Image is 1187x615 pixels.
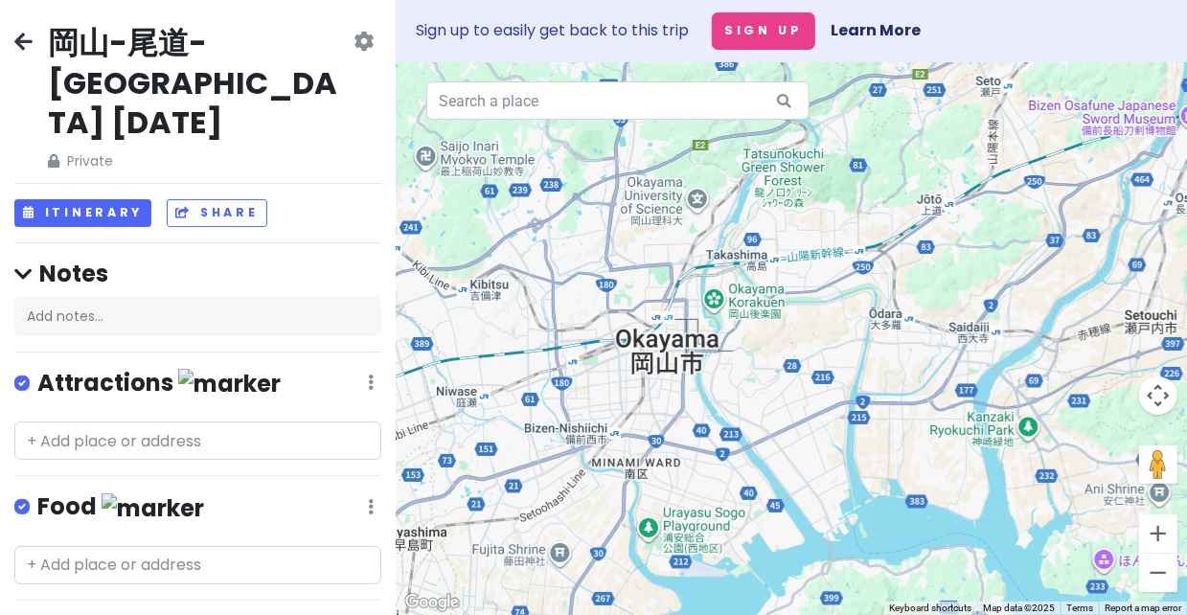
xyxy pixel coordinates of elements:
input: Search a place [426,81,810,120]
a: Terms [1066,603,1093,613]
span: Private [48,150,350,171]
h4: Notes [14,259,381,288]
input: + Add place or address [14,546,381,584]
button: Keyboard shortcuts [889,602,971,615]
button: Share [167,199,266,227]
input: + Add place or address [14,421,381,460]
button: Zoom out [1139,554,1177,592]
h2: 岡山-尾道-[GEOGRAPHIC_DATA] [DATE] [48,23,350,143]
button: Itinerary [14,199,151,227]
img: marker [178,369,281,399]
button: Map camera controls [1139,376,1177,415]
a: Open this area in Google Maps (opens a new window) [400,590,464,615]
button: Zoom in [1139,514,1177,553]
div: Add notes... [14,296,381,336]
img: marker [102,493,204,523]
a: Report a map error [1105,603,1181,613]
button: Sign Up [712,12,815,50]
span: Map data ©2025 [983,603,1055,613]
a: Learn More [831,19,921,41]
button: Drag Pegman onto the map to open Street View [1139,445,1177,484]
h4: Attractions [37,368,281,399]
h4: Food [37,491,204,523]
img: Google [400,590,464,615]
